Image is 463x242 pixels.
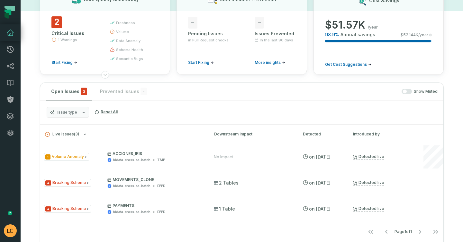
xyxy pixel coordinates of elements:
span: Severity [45,180,51,186]
button: Go to previous page [379,225,394,238]
span: /year [368,25,378,30]
span: schema health [116,47,143,52]
span: 1 Warnings [58,37,77,42]
p: MOVEMENTS_CLONE [107,177,202,182]
span: In the last 90 days [260,38,293,43]
span: Annual savings [340,31,375,38]
relative-time: Aug 13, 2025, 5:15 PM GMT-5 [309,180,331,186]
div: Tooltip anchor [7,210,13,216]
span: Start Fixing [51,60,73,65]
span: Issue Type [44,179,91,187]
relative-time: Aug 23, 2025, 9:26 PM GMT-5 [309,154,331,160]
div: TMP [157,158,165,162]
span: data anomaly [116,38,141,43]
span: More insights [255,60,281,65]
div: bidata-cross-sa-batch [113,158,150,162]
p: ACCIONES_IRIS [107,151,202,156]
a: Detected live [353,180,384,186]
span: $ 52.144K /year [401,32,428,38]
span: volume [116,29,129,34]
div: No Impact [214,154,233,160]
div: Show Muted [155,89,438,94]
span: Severity [45,154,50,160]
p: PAYMENTS [107,203,202,208]
a: Start Fixing [51,60,77,65]
span: - [255,17,264,29]
relative-time: Aug 13, 2025, 5:15 PM GMT-5 [309,206,331,212]
button: Live Issues(3) [45,132,203,137]
span: freshness [116,20,135,25]
a: Detected live [353,206,384,212]
img: avatar of Luis Martinez Cruz [4,224,17,237]
button: Reset All [92,107,120,117]
a: Get Cost Suggestions [325,62,371,67]
span: $ 51.57K [325,19,365,31]
div: Downstream Impact [214,131,291,137]
div: Critical Issues [51,30,98,37]
a: More insights [255,60,285,65]
span: in Pull Request checks [188,38,229,43]
span: critical issues and errors combined [81,88,87,95]
span: Issue Type [44,153,89,161]
a: Detected live [353,154,384,160]
div: FEED [157,184,166,188]
button: Go to last page [428,225,443,238]
span: Start Fixing [188,60,209,65]
div: Detected [303,131,341,137]
div: Pending Issues [188,30,229,37]
span: semantic bugs [116,56,143,61]
span: 2 Tables [214,180,239,186]
div: Introduced by [353,131,411,137]
button: Go to next page [412,225,428,238]
span: 1 Table [214,206,235,212]
span: Get Cost Suggestions [325,62,367,67]
ul: Page 1 of 1 [363,225,443,238]
button: Issue type [47,107,89,118]
div: Issues Prevented [255,30,295,37]
span: - [188,17,197,29]
div: Live Issues(3) [40,144,443,239]
a: Start Fixing [188,60,214,65]
div: bidata-cross-sa-batch [113,210,150,214]
span: Issue type [57,110,77,115]
span: Live Issues ( 3 ) [45,132,79,137]
span: Issue Type [44,205,91,213]
nav: pagination [40,225,443,238]
button: Open Issues [46,83,92,100]
div: bidata-cross-sa-batch [113,184,150,188]
span: 98.9 % [325,31,339,38]
span: 2 [51,16,62,28]
button: Go to first page [363,225,378,238]
div: FEED [157,210,166,214]
span: Severity [45,206,51,212]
